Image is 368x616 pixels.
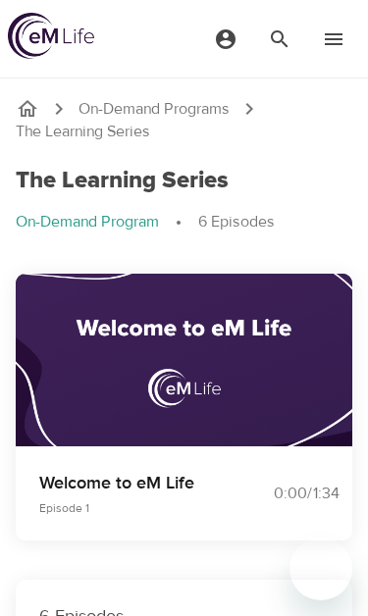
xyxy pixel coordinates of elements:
[16,121,150,143] p: The Learning Series
[274,483,329,505] div: 0:00 / 1:34
[289,538,352,600] iframe: Button to launch messaging window
[252,12,306,66] button: menu
[16,211,352,234] nav: breadcrumb
[198,211,275,233] p: 6 Episodes
[8,13,94,59] img: logo
[16,211,159,233] p: On-Demand Program
[39,470,250,496] p: Welcome to eM Life
[198,12,252,66] button: menu
[39,499,250,517] p: Episode 1
[79,98,230,121] a: On-Demand Programs
[306,12,360,66] button: menu
[16,97,352,143] nav: breadcrumb
[16,167,229,195] h1: The Learning Series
